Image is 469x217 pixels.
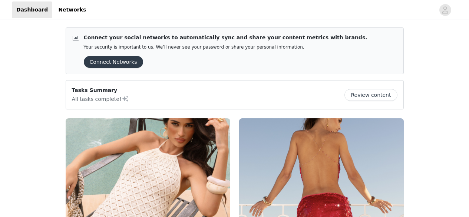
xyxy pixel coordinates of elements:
[72,86,129,94] p: Tasks Summary
[12,1,52,18] a: Dashboard
[344,89,397,101] button: Review content
[84,56,143,68] button: Connect Networks
[54,1,90,18] a: Networks
[72,94,129,103] p: All tasks complete!
[84,34,367,42] p: Connect your social networks to automatically sync and share your content metrics with brands.
[84,45,367,50] p: Your security is important to us. We’ll never see your password or share your personal information.
[442,4,449,16] div: avatar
